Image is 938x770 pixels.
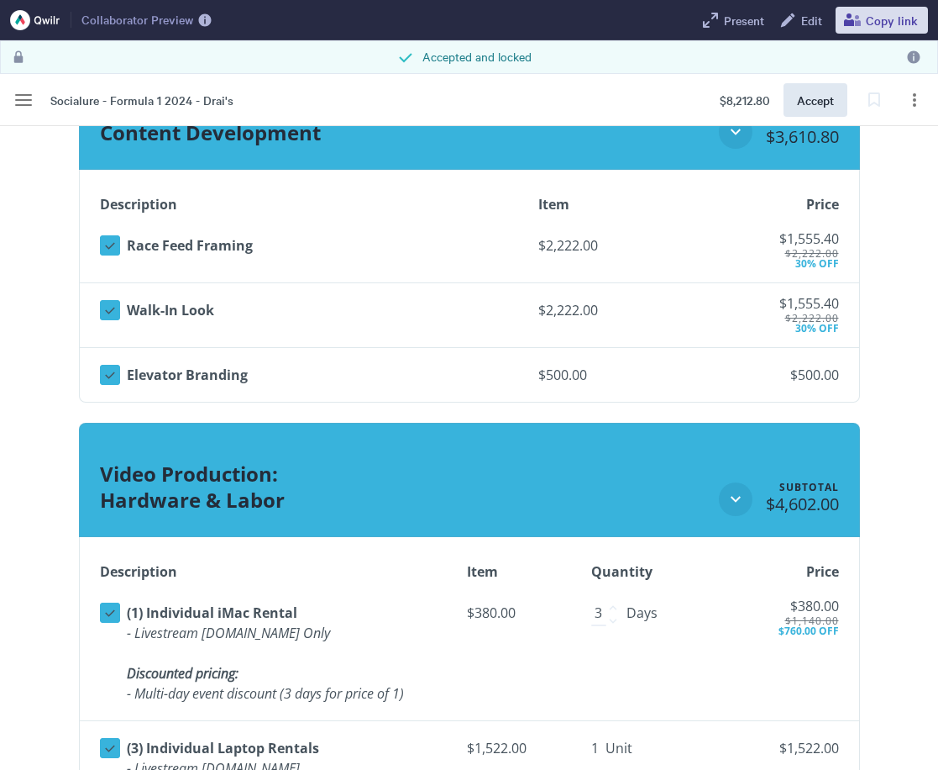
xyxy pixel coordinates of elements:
button: Copy link [836,7,928,34]
span: Unit [605,741,632,755]
span: Accepted and locked [422,47,532,67]
span: $380.00 [467,599,564,626]
span: (1) Individual iMac Rental [127,604,297,622]
span: 30% Off [785,324,839,334]
span: Hardware & Labor [100,486,285,514]
span: $1,522.00 [467,735,564,762]
span: $760.00 Off [778,626,839,636]
span: Edit [798,13,822,27]
span: Race Feed Framing [127,236,253,255]
span: $2,222.00 [538,232,660,259]
button: Qwilr logo [3,7,67,34]
span: 30% Off [785,259,839,269]
a: Edit [771,7,829,34]
span: - Multi-day event discount (3 days for price of 1) [127,684,404,703]
span: Description [100,565,177,578]
span: $1,555.40 [779,294,839,313]
span: $2,222.00 [538,297,660,324]
button: Page options [898,83,931,117]
span: Price before discount [778,616,839,626]
span: Present [721,13,764,27]
span: Quantity [591,565,652,578]
img: Qwilr logo [10,10,60,30]
span: Price [806,198,839,211]
button: Present [694,7,771,34]
span: Copy link [866,13,918,27]
span: Item [538,198,569,211]
span: Item [467,565,498,578]
span: $500.00 [790,366,839,384]
span: $8,212.80 [720,91,770,109]
span: Content Development [100,119,321,146]
button: More info [195,10,215,30]
span: Price before discount [785,249,839,259]
button: Close section [719,483,752,516]
span: Description [100,198,177,211]
span: Elevator Branding [127,366,248,384]
span: 1 [591,741,599,755]
div: Subtotal [779,483,839,493]
button: Close section [719,115,752,149]
span: Collaborator Preview [81,13,193,28]
span: Discounted pricing: [127,664,238,683]
span: $1,522.00 [779,739,839,757]
span: Price before discount [785,314,839,324]
span: $500.00 [538,361,660,388]
span: (3) Individual Laptop Rentals [127,739,319,757]
span: Socialure - Formula 1 2024 - Drai's [50,91,233,109]
span: Price [806,565,839,578]
span: $1,555.40 [779,229,839,248]
span: $380.00 [790,597,839,615]
span: $3,610.80 [766,125,839,148]
span: - Livestream [DOMAIN_NAME] Only [127,624,330,642]
span: Walk-In Look [127,301,214,319]
span: Days [626,606,658,620]
span: $4,602.00 [766,493,839,515]
button: Menu [7,83,40,117]
span: Video Production: [100,460,278,488]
